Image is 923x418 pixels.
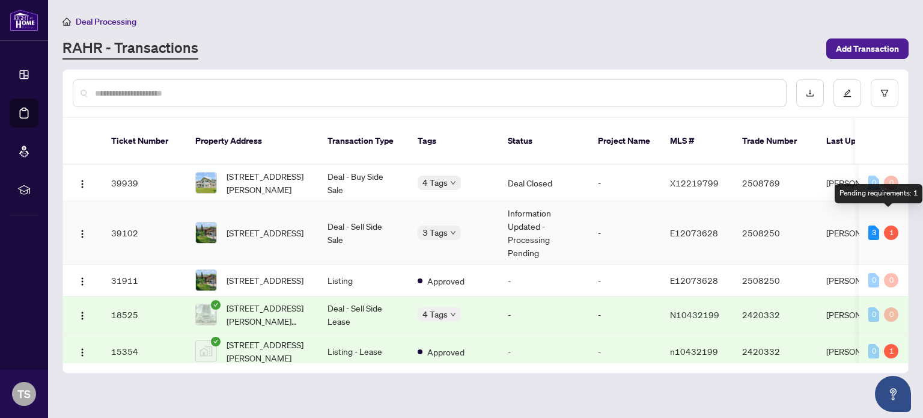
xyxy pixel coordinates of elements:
span: N10432199 [670,309,719,320]
td: [PERSON_NAME] [817,201,907,265]
button: Logo [73,342,92,361]
th: Transaction Type [318,118,408,165]
img: thumbnail-img [196,223,216,243]
td: 39102 [102,201,186,265]
span: check-circle [211,300,221,310]
td: 39939 [102,165,186,201]
button: edit [833,79,861,107]
span: down [450,180,456,186]
img: Logo [78,277,87,286]
td: [PERSON_NAME] [817,165,907,201]
button: Logo [73,223,92,242]
td: - [588,333,660,370]
td: - [498,297,588,333]
span: [STREET_ADDRESS][PERSON_NAME] [227,338,308,364]
img: thumbnail-img [196,270,216,290]
td: 2508250 [733,265,817,297]
span: E12073628 [670,227,718,238]
button: Add Transaction [826,38,909,59]
button: Logo [73,271,92,290]
button: filter [871,79,898,107]
img: thumbnail-img [196,173,216,193]
th: MLS # [660,118,733,165]
div: 0 [868,273,879,287]
td: Listing [318,265,408,297]
td: 31911 [102,265,186,297]
img: Logo [78,179,87,189]
td: Deal Closed [498,165,588,201]
img: thumbnail-img [196,341,216,361]
span: Add Transaction [836,39,899,58]
img: Logo [78,311,87,321]
button: Logo [73,173,92,192]
span: 3 Tags [422,226,448,239]
span: filter [880,89,889,97]
th: Project Name [588,118,660,165]
span: TS [17,386,31,402]
div: 3 [868,226,879,240]
span: [STREET_ADDRESS] [227,226,303,239]
th: Status [498,118,588,165]
img: thumbnail-img [196,304,216,325]
span: [STREET_ADDRESS][PERSON_NAME] [227,170,308,196]
td: 2508250 [733,201,817,265]
span: 4 Tags [422,307,448,321]
span: n10432199 [670,346,718,357]
span: Approved [427,274,465,287]
div: 0 [868,307,879,322]
div: 0 [884,273,898,287]
img: logo [10,9,38,31]
button: download [796,79,824,107]
img: Logo [78,348,87,357]
button: Logo [73,305,92,324]
td: Listing - Lease [318,333,408,370]
div: 0 [884,176,898,190]
th: Trade Number [733,118,817,165]
div: 0 [868,344,879,358]
span: Deal Processing [76,16,136,27]
td: 2420332 [733,333,817,370]
span: [STREET_ADDRESS][PERSON_NAME][PERSON_NAME][PERSON_NAME] [227,301,308,328]
td: - [588,297,660,333]
span: edit [843,89,851,97]
td: Deal - Buy Side Sale [318,165,408,201]
td: 15354 [102,333,186,370]
th: Tags [408,118,498,165]
td: - [588,265,660,297]
th: Ticket Number [102,118,186,165]
div: 1 [884,344,898,358]
div: Pending requirements: 1 [835,184,922,203]
span: check-circle [211,337,221,346]
span: [STREET_ADDRESS] [227,274,303,287]
td: [PERSON_NAME] [817,333,907,370]
td: - [498,265,588,297]
td: 18525 [102,297,186,333]
span: down [450,312,456,318]
td: [PERSON_NAME] [817,265,907,297]
span: E12073628 [670,275,718,286]
td: 2420332 [733,297,817,333]
a: RAHR - Transactions [62,38,198,60]
span: home [62,17,71,26]
td: - [588,165,660,201]
span: 4 Tags [422,176,448,189]
th: Property Address [186,118,318,165]
span: X12219799 [670,177,719,188]
th: Last Updated By [817,118,907,165]
div: 0 [868,176,879,190]
img: Logo [78,229,87,239]
td: - [588,201,660,265]
td: - [498,333,588,370]
td: Deal - Sell Side Sale [318,201,408,265]
span: Approved [427,345,465,358]
td: 2508769 [733,165,817,201]
td: Information Updated - Processing Pending [498,201,588,265]
span: down [450,230,456,236]
button: Open asap [875,376,911,412]
div: 1 [884,226,898,240]
td: [PERSON_NAME] [817,297,907,333]
span: download [806,89,814,97]
td: Deal - Sell Side Lease [318,297,408,333]
div: 0 [884,307,898,322]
